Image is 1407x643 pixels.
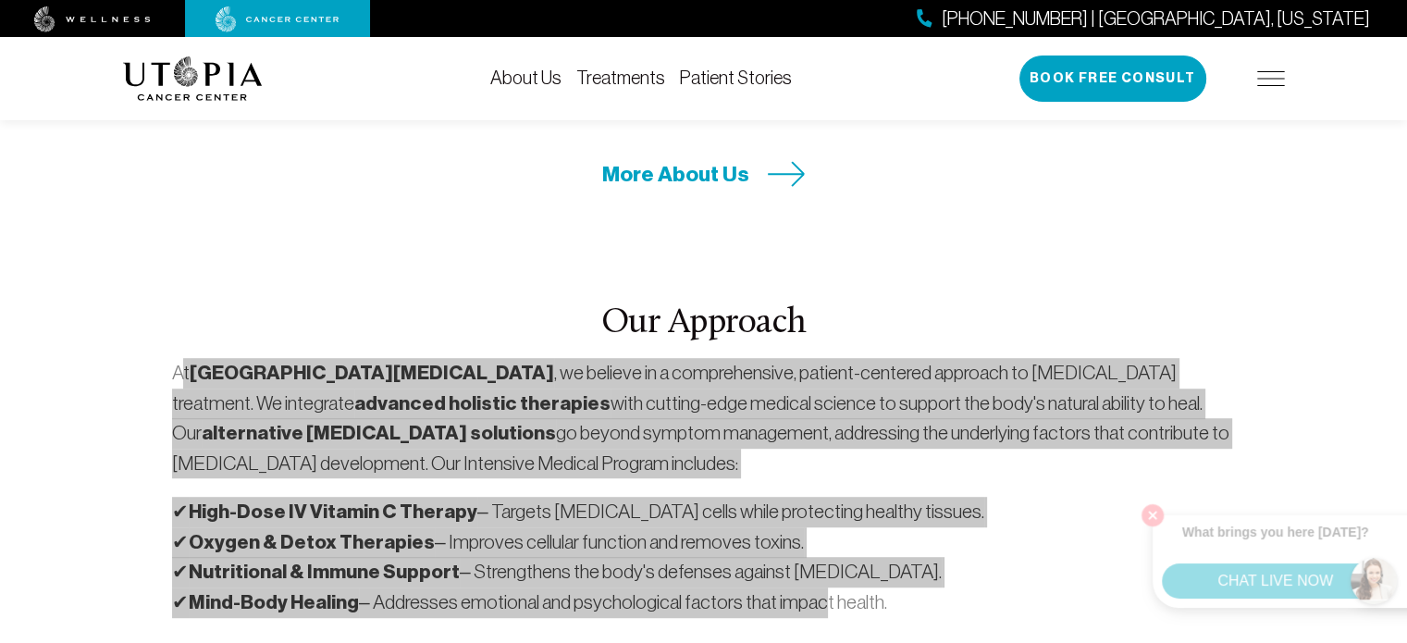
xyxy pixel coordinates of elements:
[189,530,435,554] strong: Oxygen & Detox Therapies
[354,391,611,415] strong: advanced holistic therapies
[34,6,151,32] img: wellness
[216,6,339,32] img: cancer center
[189,560,460,584] strong: Nutritional & Immune Support
[172,358,1235,477] p: At , we believe in a comprehensive, patient-centered approach to [MEDICAL_DATA] treatment. We int...
[1019,56,1206,102] button: Book Free Consult
[172,304,1235,343] h2: Our Approach
[602,160,806,189] a: More About Us
[202,421,556,445] strong: alternative [MEDICAL_DATA] solutions
[190,361,554,385] strong: [GEOGRAPHIC_DATA][MEDICAL_DATA]
[189,590,359,614] strong: Mind-Body Healing
[1257,71,1285,86] img: icon-hamburger
[123,56,263,101] img: logo
[189,500,477,524] strong: High-Dose IV Vitamin C Therapy
[942,6,1370,32] span: [PHONE_NUMBER] | [GEOGRAPHIC_DATA], [US_STATE]
[602,160,749,189] span: More About Us
[576,68,665,88] a: Treatments
[917,6,1370,32] a: [PHONE_NUMBER] | [GEOGRAPHIC_DATA], [US_STATE]
[490,68,562,88] a: About Us
[680,68,792,88] a: Patient Stories
[172,497,1235,617] p: ✔ – Targets [MEDICAL_DATA] cells while protecting healthy tissues. ✔ – Improves cellular function...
